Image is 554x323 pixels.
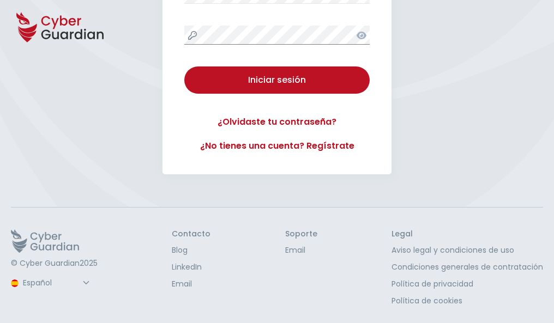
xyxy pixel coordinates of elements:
[184,139,370,153] a: ¿No tienes una cuenta? Regístrate
[11,279,19,287] img: region-logo
[184,115,370,129] a: ¿Olvidaste tu contraseña?
[172,261,210,273] a: LinkedIn
[392,278,543,290] a: Política de privacidad
[184,66,370,94] button: Iniciar sesión
[172,229,210,239] h3: Contacto
[172,278,210,290] a: Email
[11,259,98,269] p: © Cyber Guardian 2025
[285,245,317,256] a: Email
[285,229,317,239] h3: Soporte
[192,74,362,87] div: Iniciar sesión
[392,295,543,307] a: Política de cookies
[392,229,543,239] h3: Legal
[392,261,543,273] a: Condiciones generales de contratación
[392,245,543,256] a: Aviso legal y condiciones de uso
[172,245,210,256] a: Blog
